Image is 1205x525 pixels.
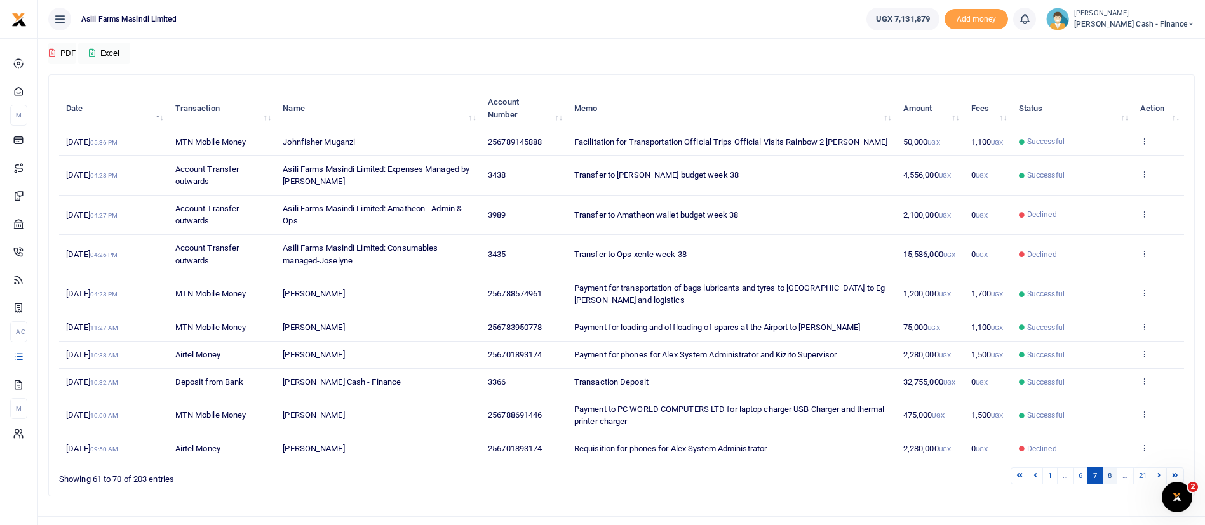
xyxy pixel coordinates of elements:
iframe: Intercom live chat [1162,482,1192,512]
span: Add money [945,9,1008,30]
span: [PERSON_NAME] [283,350,344,359]
a: UGX 7,131,879 [866,8,939,30]
span: [PERSON_NAME] [283,410,344,420]
span: Account Transfer outwards [175,164,239,187]
span: Payment to PC WORLD COMPUTERS LTD for laptop charger USB Charger and thermal printer charger [574,404,885,427]
span: 15,586,000 [903,249,955,259]
small: UGX [943,251,955,258]
small: UGX [991,139,1003,146]
span: [DATE] [66,410,118,420]
span: Asili Farms Masindi Limited: Consumables managed-Joselyne [283,243,438,265]
span: [DATE] [66,289,118,298]
th: Fees: activate to sort column ascending [964,89,1012,128]
span: Requisition for phones for Alex System Administrator [574,444,767,453]
span: Johnfisher Muganzi [283,137,355,147]
span: [PERSON_NAME] [283,289,344,298]
small: 05:36 PM [90,139,118,146]
small: UGX [991,291,1003,298]
button: PDF [48,43,76,64]
span: 4,556,000 [903,170,951,180]
span: 0 [971,377,988,387]
span: Transfer to [PERSON_NAME] budget week 38 [574,170,739,180]
span: [DATE] [66,350,118,359]
small: 10:32 AM [90,379,119,386]
th: Date: activate to sort column descending [59,89,168,128]
span: 256701893174 [488,444,542,453]
span: 2,100,000 [903,210,951,220]
span: Declined [1027,249,1057,260]
span: 3989 [488,210,506,220]
th: Status: activate to sort column ascending [1012,89,1133,128]
span: Successful [1027,288,1065,300]
small: UGX [939,446,951,453]
span: 2 [1188,482,1198,492]
span: 32,755,000 [903,377,955,387]
span: 0 [971,249,988,259]
span: Successful [1027,349,1065,361]
span: 256788691446 [488,410,542,420]
span: 75,000 [903,322,940,332]
a: Add money [945,13,1008,23]
span: Declined [1027,209,1057,220]
span: MTN Mobile Money [175,137,246,147]
a: 6 [1073,467,1088,484]
span: 475,000 [903,410,945,420]
small: 10:00 AM [90,412,119,419]
span: [DATE] [66,444,118,453]
span: 3438 [488,170,506,180]
small: UGX [939,172,951,179]
span: Asili Farms Masindi Limited: Expenses Managed by [PERSON_NAME] [283,164,469,187]
small: UGX [939,212,951,219]
span: MTN Mobile Money [175,410,246,420]
span: 1,500 [971,350,1004,359]
span: Airtel Money [175,350,220,359]
img: profile-user [1046,8,1069,30]
li: Wallet ballance [861,8,945,30]
th: Transaction: activate to sort column ascending [168,89,276,128]
small: UGX [976,446,988,453]
span: Declined [1027,443,1057,455]
th: Memo: activate to sort column ascending [567,89,896,128]
th: Account Number: activate to sort column ascending [481,89,567,128]
span: Account Transfer outwards [175,204,239,226]
span: 1,500 [971,410,1004,420]
span: Successful [1027,409,1065,421]
small: 10:38 AM [90,352,119,359]
span: Payment for phones for Alex System Administrator and Kizito Supervisor [574,350,837,359]
small: UGX [976,172,988,179]
span: 256783950778 [488,322,542,332]
span: 0 [971,170,988,180]
a: 1 [1042,467,1058,484]
span: [PERSON_NAME] [283,322,344,332]
span: Successful [1027,376,1065,388]
span: [PERSON_NAME] Cash - Finance [283,377,401,387]
a: 8 [1102,467,1117,484]
div: Showing 61 to 70 of 203 entries [59,466,523,486]
span: UGX 7,131,879 [876,13,930,25]
span: [PERSON_NAME] [283,444,344,453]
span: MTN Mobile Money [175,289,246,298]
span: Transaction Deposit [574,377,649,387]
li: Toup your wallet [945,9,1008,30]
span: 256789145888 [488,137,542,147]
small: UGX [991,324,1003,331]
span: 2,280,000 [903,444,951,453]
a: profile-user [PERSON_NAME] [PERSON_NAME] Cash - Finance [1046,8,1195,30]
span: [DATE] [66,322,118,332]
li: M [10,105,27,126]
span: 1,100 [971,137,1004,147]
span: 1,200,000 [903,289,951,298]
span: Transfer to Ops xente week 38 [574,249,687,259]
small: 04:26 PM [90,251,118,258]
small: UGX [991,412,1003,419]
span: Payment for transportation of bags lubricants and tyres to [GEOGRAPHIC_DATA] to Eg [PERSON_NAME] ... [574,283,885,305]
span: 0 [971,210,988,220]
span: 3435 [488,249,506,259]
small: UGX [927,139,939,146]
span: 3366 [488,377,506,387]
small: 09:50 AM [90,446,119,453]
span: Successful [1027,322,1065,333]
small: UGX [976,212,988,219]
small: UGX [991,352,1003,359]
span: 1,100 [971,322,1004,332]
